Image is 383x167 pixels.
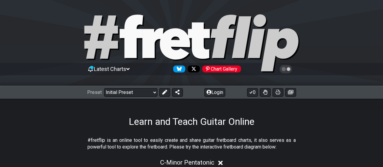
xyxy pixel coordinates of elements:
[200,65,241,72] a: #fretflip at Pinterest
[282,66,289,72] span: Toggle light / dark theme
[285,88,296,97] button: Create image
[272,88,283,97] button: Print
[202,65,241,72] div: Chart Gallery
[129,116,254,127] h1: Learn and Teach Guitar Online
[247,88,258,97] button: 0
[185,65,200,72] a: Follow #fretflip at X
[104,88,157,97] select: Preset
[260,88,271,97] button: Toggle Dexterity for all fretkits
[171,65,185,72] a: Follow #fretflip at Bluesky
[94,66,126,72] span: Latest Charts
[87,89,102,95] span: Preset
[172,88,183,97] button: Share Preset
[159,88,170,97] button: Edit Preset
[204,88,225,97] button: Login
[160,159,214,166] span: C - Minor Pentatonic
[87,137,296,151] p: #fretflip is an online tool to easily create and share guitar fretboard charts, it also serves as...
